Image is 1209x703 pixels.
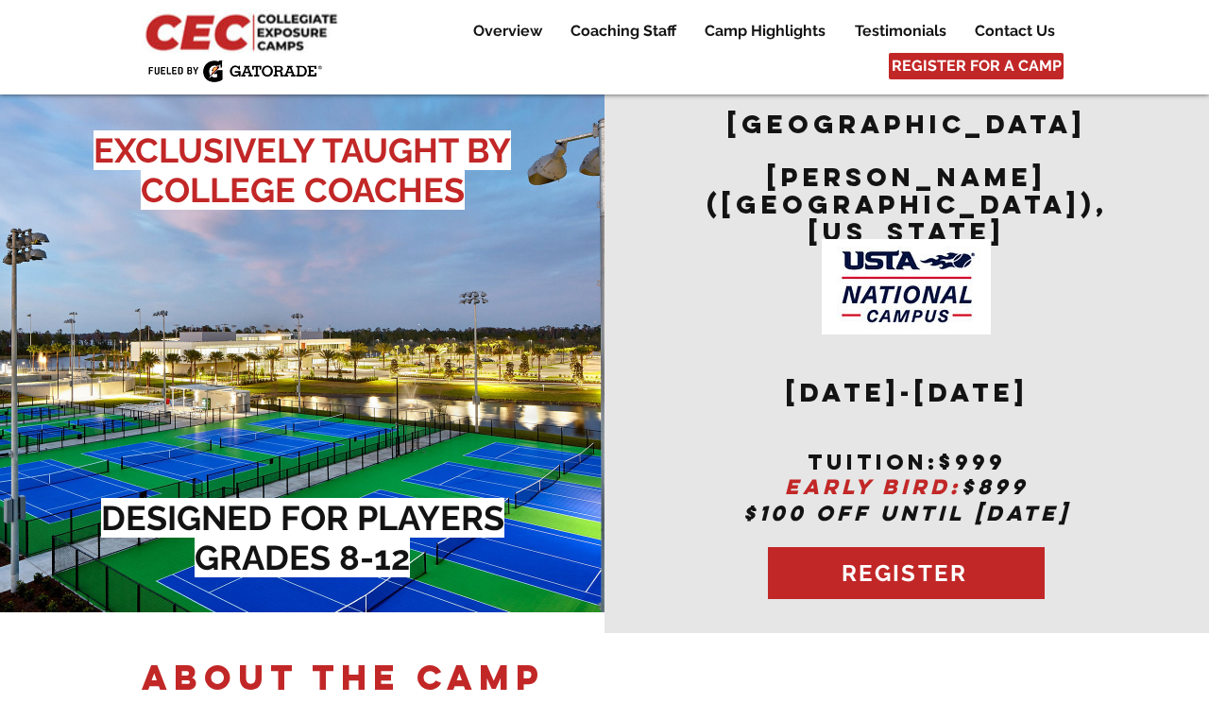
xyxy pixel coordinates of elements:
img: Fueled by Gatorade.png [147,60,322,82]
a: Overview [459,20,555,43]
span: REGISTER [842,559,967,587]
span: REGISTER FOR A CAMP [892,56,1062,77]
span: ([GEOGRAPHIC_DATA]), [US_STATE] [707,188,1108,248]
p: Camp Highlights [695,20,835,43]
p: Testimonials [845,20,956,43]
a: Camp Highlights [690,20,840,43]
span: tuition:$999 [808,449,1006,475]
p: Contact Us [965,20,1064,43]
a: Testimonials [841,20,960,43]
a: Coaching Staff [556,20,690,43]
span: [PERSON_NAME] [767,161,1047,193]
a: Contact Us [961,20,1068,43]
span: EARLY BIRD: [785,473,962,500]
nav: Site [444,20,1068,43]
a: REGISTER [768,547,1045,599]
p: Overview [464,20,552,43]
span: GRADES 8-12 [195,538,410,577]
img: CEC Logo Primary_edited.jpg [142,9,346,53]
a: REGISTER FOR A CAMP [889,53,1064,79]
img: USTA Campus image_edited.jpg [822,239,991,334]
span: [DATE]-[DATE] [786,376,1029,408]
span: $100 OFF UNTIL [DATE] [743,500,1070,526]
span: EXCLUSIVELY TAUGHT BY COLLEGE COACHES [94,130,511,210]
span: DESIGNED FOR PLAYERS [101,498,504,538]
span: $899 [962,473,1029,500]
span: [GEOGRAPHIC_DATA] [727,108,1086,140]
p: Coaching Staff [561,20,686,43]
span: ABOUT THE CAMP [142,656,545,699]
